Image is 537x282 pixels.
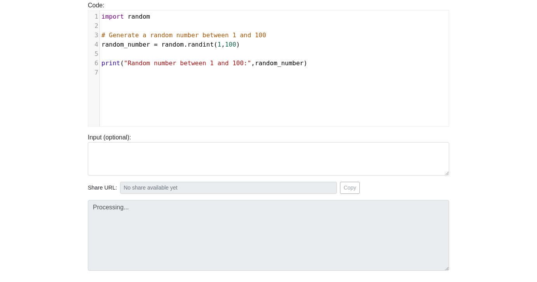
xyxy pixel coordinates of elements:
span: ( , ) [101,59,307,67]
div: 5 [88,49,99,59]
span: . ( , ) [101,41,240,48]
span: = [154,41,158,48]
span: # Generate a random number between 1 and 100 [101,31,266,39]
div: 4 [88,40,99,49]
span: "Random number between 1 and 100:" [124,59,251,67]
span: 100 [225,41,236,48]
div: 1 [88,12,99,21]
div: 6 [88,59,99,68]
div: 2 [88,21,99,31]
span: random [161,41,184,48]
span: Share URL: [88,184,117,192]
span: randint [188,41,214,48]
div: 3 [88,31,99,40]
input: No share available yet [120,182,337,194]
div: Code: [82,1,455,127]
div: Input (optional): [82,133,455,176]
span: 1 [218,41,221,48]
button: Copy [340,182,360,194]
span: random_number [101,41,150,48]
span: print [101,59,120,67]
span: random [127,13,150,20]
div: 7 [88,68,99,77]
span: import [101,13,124,20]
span: random_number [255,59,303,67]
